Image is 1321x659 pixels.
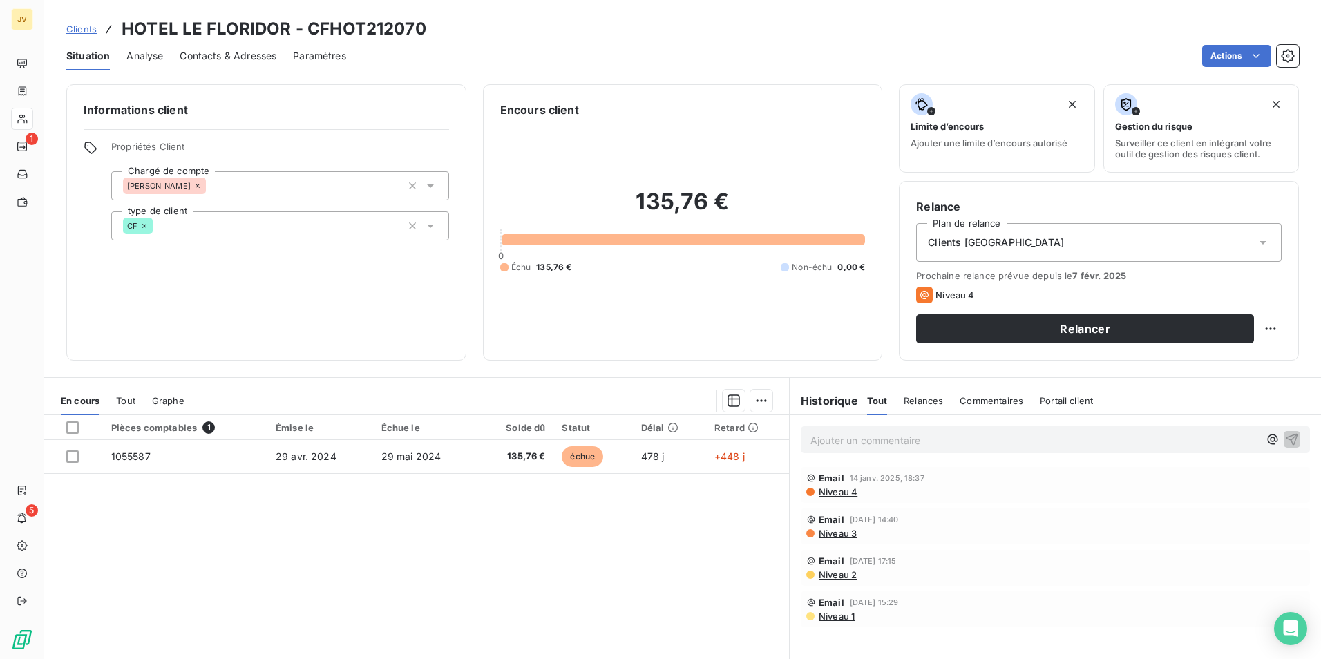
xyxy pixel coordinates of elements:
span: +448 j [714,450,745,462]
h6: Informations client [84,102,449,118]
button: Gestion du risqueSurveiller ce client en intégrant votre outil de gestion des risques client. [1103,84,1299,173]
span: Clients [GEOGRAPHIC_DATA] [928,236,1064,249]
span: Relances [904,395,943,406]
span: Paramètres [293,49,346,63]
span: Tout [867,395,888,406]
span: Propriétés Client [111,141,449,160]
span: Non-échu [792,261,832,274]
span: Niveau 3 [817,528,857,539]
span: Analyse [126,49,163,63]
span: Niveau 1 [817,611,855,622]
span: 5 [26,504,38,517]
div: Pièces comptables [111,421,259,434]
h6: Historique [790,392,859,409]
span: CF [127,222,137,230]
span: 0 [498,250,504,261]
span: Ajouter une limite d’encours autorisé [911,137,1067,149]
span: 1055587 [111,450,151,462]
h6: Relance [916,198,1282,215]
input: Ajouter une valeur [206,180,217,192]
div: Échue le [381,422,469,433]
img: Logo LeanPay [11,629,33,651]
div: JV [11,8,33,30]
span: [DATE] 15:29 [850,598,899,607]
span: Niveau 2 [817,569,857,580]
h2: 135,76 € [500,188,866,229]
span: Situation [66,49,110,63]
div: Solde dû [486,422,546,433]
a: 1 [11,135,32,157]
span: Email [819,597,844,608]
span: [DATE] 14:40 [850,515,899,524]
span: [DATE] 17:15 [850,557,897,565]
span: En cours [61,395,99,406]
span: 0,00 € [837,261,865,274]
button: Actions [1202,45,1271,67]
span: 135,76 € [536,261,571,274]
div: Délai [641,422,698,433]
span: Prochaine relance prévue depuis le [916,270,1282,281]
span: Niveau 4 [817,486,857,497]
span: Portail client [1040,395,1093,406]
span: Surveiller ce client en intégrant votre outil de gestion des risques client. [1115,137,1287,160]
span: Email [819,514,844,525]
div: Retard [714,422,781,433]
button: Limite d’encoursAjouter une limite d’encours autorisé [899,84,1094,173]
span: Gestion du risque [1115,121,1192,132]
span: Email [819,472,844,484]
div: Émise le [276,422,365,433]
span: 1 [26,133,38,145]
a: Clients [66,22,97,36]
h6: Encours client [500,102,579,118]
span: 29 avr. 2024 [276,450,336,462]
span: Clients [66,23,97,35]
span: 14 janv. 2025, 18:37 [850,474,924,482]
span: Limite d’encours [911,121,984,132]
span: Graphe [152,395,184,406]
span: 29 mai 2024 [381,450,441,462]
span: 478 j [641,450,665,462]
span: Niveau 4 [935,289,974,300]
span: Contacts & Adresses [180,49,276,63]
div: Open Intercom Messenger [1274,612,1307,645]
span: échue [562,446,603,467]
span: Email [819,555,844,566]
div: Statut [562,422,624,433]
span: 135,76 € [486,450,546,464]
h3: HOTEL LE FLORIDOR - CFHOT212070 [122,17,426,41]
span: Commentaires [960,395,1023,406]
button: Relancer [916,314,1254,343]
input: Ajouter une valeur [153,220,164,232]
span: Tout [116,395,135,406]
span: Échu [511,261,531,274]
span: 7 févr. 2025 [1072,270,1126,281]
span: 1 [202,421,215,434]
span: [PERSON_NAME] [127,182,191,190]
